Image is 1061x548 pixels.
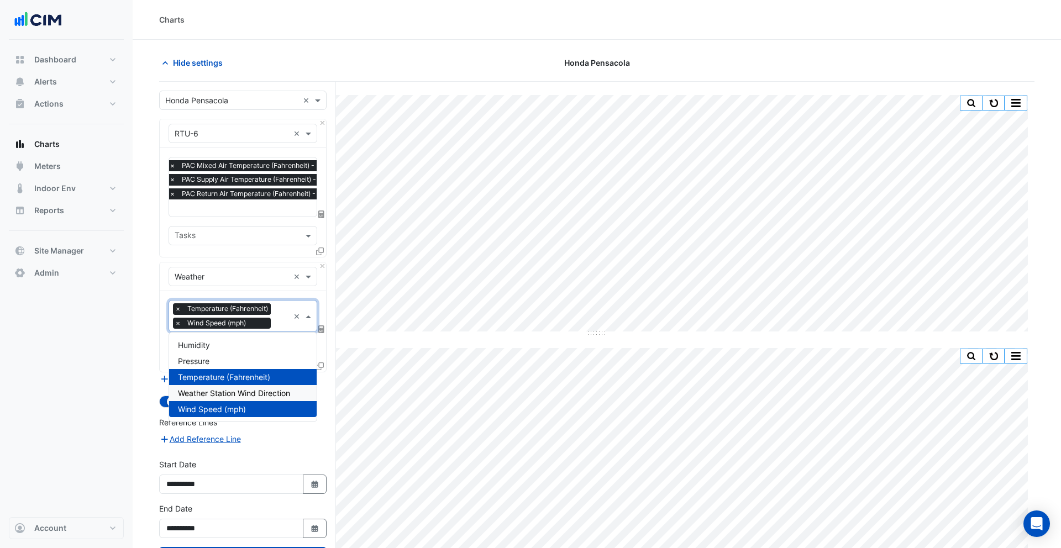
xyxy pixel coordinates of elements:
span: Admin [34,267,59,278]
button: Add Reference Line [159,433,241,445]
span: Dashboard [34,54,76,65]
app-icon: Dashboard [14,54,25,65]
app-icon: Site Manager [14,245,25,256]
div: Open Intercom Messenger [1023,510,1050,537]
img: Company Logo [13,9,63,31]
span: Honda Pensacola [564,57,630,68]
span: Site Manager [34,245,84,256]
fa-icon: Select Date [310,479,320,489]
button: Reset [983,349,1005,363]
button: Site Manager [9,240,124,262]
button: Zoom [960,96,983,110]
app-icon: Actions [14,98,25,109]
span: × [167,188,177,199]
button: Reset [983,96,1005,110]
span: Clear [293,310,303,322]
div: Tasks [173,229,196,244]
span: Clone Favourites and Tasks from this Equipment to other Equipment [316,246,324,256]
button: More Options [1005,96,1027,110]
button: Dashboard [9,49,124,71]
span: Reports [34,205,64,216]
button: Indoor Env [9,177,124,199]
button: Admin [9,262,124,284]
span: Choose Function [317,324,327,334]
span: Alerts [34,76,57,87]
button: Reports [9,199,124,222]
span: Clear [293,271,303,282]
app-icon: Charts [14,139,25,150]
span: Clear [293,128,303,139]
button: Zoom [960,349,983,363]
span: PAC Mixed Air Temperature (Fahrenheit) - Level-1, Detail [179,160,364,171]
div: Charts [159,14,185,25]
app-icon: Meters [14,161,25,172]
button: More Options [1005,349,1027,363]
span: Wind Speed (mph) [178,404,246,414]
button: Close [319,119,326,127]
span: Clone Favourites and Tasks from this Equipment to other Equipment [316,361,324,371]
span: × [167,174,177,185]
button: Actions [9,93,124,115]
span: Clear [303,94,312,106]
app-icon: Alerts [14,76,25,87]
app-icon: Admin [14,267,25,278]
span: Pressure [178,356,209,366]
span: Hide settings [173,57,223,68]
button: Charts [9,133,124,155]
span: × [173,303,183,314]
span: Temperature (Fahrenheit) [178,372,270,382]
app-icon: Reports [14,205,25,216]
span: PAC Return Air Temperature (Fahrenheit) - Level-1, Detail [179,188,365,199]
span: Charts [34,139,60,150]
span: Weather Station Wind Direction [178,388,290,398]
button: Alerts [9,71,124,93]
span: Account [34,523,66,534]
label: Reference Lines [159,417,217,428]
label: Start Date [159,459,196,470]
span: PAC Supply Air Temperature (Fahrenheit) - Level-1, Detail [179,174,365,185]
button: Meters [9,155,124,177]
span: × [173,318,183,329]
button: Add Equipment [159,373,226,386]
span: Actions [34,98,64,109]
button: Account [9,517,124,539]
span: Meters [34,161,61,172]
span: Temperature (Fahrenheit) [185,303,271,314]
label: End Date [159,503,192,514]
span: Choose Function [317,209,327,219]
span: Humidity [178,340,210,350]
button: Hide settings [159,53,230,72]
button: Close [319,262,326,270]
fa-icon: Select Date [310,524,320,533]
span: Indoor Env [34,183,76,194]
span: Wind Speed (mph) [185,318,249,329]
app-icon: Indoor Env [14,183,25,194]
div: Options List [169,333,317,421]
span: × [167,160,177,171]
